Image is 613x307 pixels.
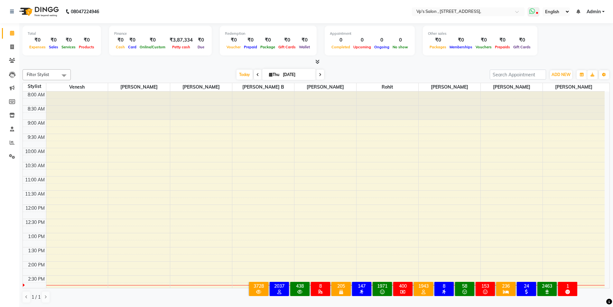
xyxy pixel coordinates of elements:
input: Search Appointment [490,70,546,80]
span: [PERSON_NAME] [543,83,605,91]
span: ADD NEW [552,72,571,77]
span: Prepaids [493,45,512,49]
div: ₹0 [428,36,448,44]
div: ₹0 [28,36,47,44]
div: ₹0 [138,36,167,44]
span: Online/Custom [138,45,167,49]
div: ₹0 [77,36,96,44]
div: Appointment [330,31,410,36]
div: 2:30 PM [27,276,46,283]
span: Cash [114,45,126,49]
span: Thu [267,72,281,77]
span: Admin [587,8,601,15]
div: 0 [373,36,391,44]
div: 1 [559,283,576,289]
div: ₹0 [114,36,126,44]
div: ₹0 [297,36,311,44]
div: 8 [436,283,452,289]
div: ₹0 [474,36,493,44]
div: 147 [353,283,370,289]
span: Today [237,70,253,80]
div: 8:30 AM [26,106,46,112]
span: Memberships [448,45,474,49]
span: Package [259,45,277,49]
span: Gift Cards [277,45,297,49]
div: ₹3,87,334 [167,36,195,44]
div: Stylist [23,83,46,90]
img: logo [16,3,60,21]
span: [PERSON_NAME] [170,83,232,91]
span: Filter Stylist [27,72,49,77]
span: Completed [330,45,352,49]
div: 1:30 PM [27,247,46,254]
span: Card [126,45,138,49]
span: Ongoing [373,45,391,49]
span: [PERSON_NAME] [294,83,356,91]
div: 11:30 AM [24,191,46,197]
span: Services [60,45,77,49]
div: 8:00 AM [26,91,46,98]
div: 2:00 PM [27,262,46,268]
span: Vouchers [474,45,493,49]
span: [PERSON_NAME] b [232,83,294,91]
div: Finance [114,31,207,36]
div: 8 [312,283,329,289]
div: 236 [497,283,514,289]
div: 0 [352,36,373,44]
div: 9:00 AM [26,120,46,127]
div: ₹0 [448,36,474,44]
div: 400 [395,283,411,289]
div: 10:30 AM [24,162,46,169]
div: ₹0 [512,36,532,44]
div: ₹0 [225,36,242,44]
div: ₹0 [126,36,138,44]
div: ₹0 [195,36,207,44]
div: Redemption [225,31,311,36]
span: Wallet [297,45,311,49]
div: 1971 [374,283,391,289]
div: 11:00 AM [24,177,46,183]
span: Products [77,45,96,49]
span: rohit [357,83,418,91]
div: 0 [391,36,410,44]
div: ₹0 [493,36,512,44]
span: Packages [428,45,448,49]
input: 2025-09-04 [281,70,313,80]
span: [PERSON_NAME] [108,83,170,91]
span: Sales [47,45,60,49]
div: ₹0 [277,36,297,44]
button: ADD NEW [550,70,572,79]
div: ₹0 [242,36,259,44]
div: 3728 [250,283,267,289]
div: Total [28,31,96,36]
div: ₹0 [47,36,60,44]
span: No show [391,45,410,49]
div: 2463 [539,283,555,289]
div: 438 [292,283,308,289]
div: ₹0 [60,36,77,44]
b: 08047224946 [71,3,99,21]
div: 10:00 AM [24,148,46,155]
div: 205 [333,283,349,289]
span: Venesh [46,83,108,91]
div: 153 [477,283,494,289]
div: 0 [330,36,352,44]
div: 9:30 AM [26,134,46,141]
span: Prepaid [242,45,259,49]
span: Due [196,45,206,49]
span: Petty cash [171,45,192,49]
span: Voucher [225,45,242,49]
span: Upcoming [352,45,373,49]
span: [PERSON_NAME] [419,83,480,91]
span: 1 / 1 [32,294,41,301]
div: 2037 [271,283,288,289]
span: Gift Cards [512,45,532,49]
div: 12:30 PM [24,219,46,226]
div: 24 [518,283,535,289]
div: 12:00 PM [24,205,46,212]
div: 58 [456,283,473,289]
div: 1:00 PM [27,233,46,240]
span: [PERSON_NAME] [481,83,543,91]
span: Expenses [28,45,47,49]
div: Other sales [428,31,532,36]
